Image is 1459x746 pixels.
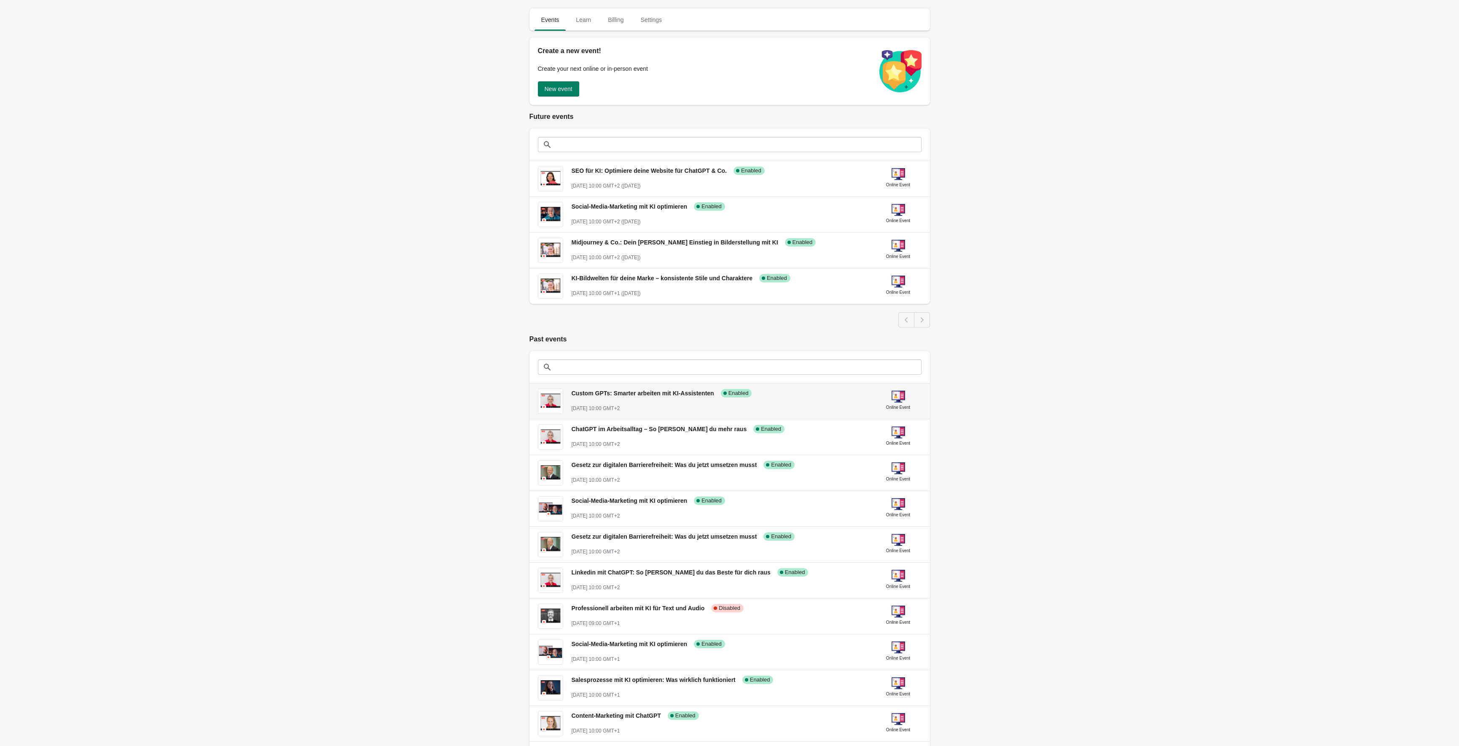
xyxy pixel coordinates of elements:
span: [DATE] 10:00 GMT+2 [572,585,620,590]
span: Settings [634,12,669,27]
span: [DATE] 10:00 GMT+1 [572,728,620,734]
span: Salesprozesse mit KI optimieren: Was wirklich funktioniert [572,676,736,683]
div: Online Event [886,726,910,734]
span: Enabled [771,462,791,468]
img: Social-Media-Marketing mit KI optimieren [538,496,563,521]
img: Social-Media-Marketing mit KI optimieren [538,640,563,664]
img: online-event-5d64391802a09ceff1f8b055f10f5880.png [892,676,905,690]
div: Online Event [886,439,910,448]
img: online-event-5d64391802a09ceff1f8b055f10f5880.png [892,605,905,618]
div: Online Event [886,618,910,627]
button: New event [538,81,579,97]
img: online-event-5d64391802a09ceff1f8b055f10f5880.png [892,712,905,726]
span: Disabled [719,605,740,612]
span: ChatGPT im Arbeitsalltag – So [PERSON_NAME] du mehr raus [572,426,747,432]
span: [DATE] 10:00 GMT+2 [572,477,620,483]
img: online-event-5d64391802a09ceff1f8b055f10f5880.png [892,167,905,181]
div: Online Event [886,252,910,261]
img: Gesetz zur digitalen Barrierefreiheit: Was du jetzt umsetzen musst [538,461,563,485]
span: [DATE] 10:00 GMT+1 ([DATE]) [572,290,641,296]
span: Enabled [761,426,781,432]
img: online-event-5d64391802a09ceff1f8b055f10f5880.png [892,641,905,654]
p: Create your next online or in-person event [538,64,871,73]
span: Enabled [785,569,805,576]
div: Online Event [886,654,910,663]
span: Events [535,12,566,27]
img: Content-Marketing mit ChatGPT [538,711,563,736]
img: Salesprozesse mit KI optimieren: Was wirklich funktioniert [538,676,563,700]
h2: Future events [529,112,930,122]
span: Enabled [701,641,722,647]
span: [DATE] 09:00 GMT+1 [572,620,620,626]
img: Linkedin mit ChatGPT: So holst du das Beste für dich raus [538,568,563,593]
span: Gesetz zur digitalen Barrierefreiheit: Was du jetzt umsetzen musst [572,533,757,540]
span: Social-Media-Marketing mit KI optimieren [572,641,688,647]
span: [DATE] 10:00 GMT+2 [572,513,620,519]
img: online-event-5d64391802a09ceff1f8b055f10f5880.png [892,569,905,582]
span: [DATE] 10:00 GMT+2 ([DATE]) [572,219,641,225]
div: Online Event [886,288,910,297]
img: online-event-5d64391802a09ceff1f8b055f10f5880.png [892,390,905,403]
img: Midjourney & Co.: Dein schneller Einstieg in Bilderstellung mit KI [538,238,563,263]
img: online-event-5d64391802a09ceff1f8b055f10f5880.png [892,239,905,252]
span: SEO für KI: Optimiere deine Website für ChatGPT & Co. [572,167,727,174]
span: Enabled [793,239,813,246]
img: ChatGPT im Arbeitsalltag – So holst du mehr raus [538,425,563,449]
img: online-event-5d64391802a09ceff1f8b055f10f5880.png [892,426,905,439]
span: Enabled [701,203,722,210]
nav: Pagination [898,312,930,327]
span: [DATE] 10:00 GMT+2 ([DATE]) [572,183,641,189]
span: Enabled [741,167,761,174]
div: Online Event [886,403,910,412]
img: SEO für KI: Optimiere deine Website für ChatGPT & Co. [538,166,563,191]
div: Online Event [886,475,910,483]
img: Professionell arbeiten mit KI für Text und Audio [538,604,563,628]
span: Gesetz zur digitalen Barrierefreiheit: Was du jetzt umsetzen musst [572,462,757,468]
div: Online Event [886,217,910,225]
span: KI-Bildwelten für deine Marke – konsistente Stile und Charaktere [572,275,752,282]
h2: Create a new event! [538,46,871,56]
span: Midjourney & Co.: Dein [PERSON_NAME] Einstieg in Bilderstellung mit KI [572,239,778,246]
span: [DATE] 10:00 GMT+1 [572,656,620,662]
span: Social-Media-Marketing mit KI optimieren [572,497,688,504]
div: Online Event [886,690,910,698]
span: Social-Media-Marketing mit KI optimieren [572,203,688,210]
span: Enabled [675,712,696,719]
span: Custom GPTs: Smarter arbeiten mit KI-Assistenten [572,390,714,397]
img: KI-Bildwelten für deine Marke – konsistente Stile und Charaktere [538,274,563,298]
div: Online Event [886,582,910,591]
span: New event [545,86,572,92]
div: Online Event [886,511,910,519]
img: online-event-5d64391802a09ceff1f8b055f10f5880.png [892,533,905,547]
div: Online Event [886,181,910,189]
span: Enabled [701,497,722,504]
div: Online Event [886,547,910,555]
span: Enabled [771,533,791,540]
span: Professionell arbeiten mit KI für Text und Audio [572,605,705,612]
img: online-event-5d64391802a09ceff1f8b055f10f5880.png [892,462,905,475]
span: [DATE] 10:00 GMT+2 ([DATE]) [572,255,641,260]
span: [DATE] 10:00 GMT+2 [572,549,620,555]
span: Linkedin mit ChatGPT: So [PERSON_NAME] du das Beste für dich raus [572,569,771,576]
span: [DATE] 10:00 GMT+2 [572,405,620,411]
img: Gesetz zur digitalen Barrierefreiheit: Was du jetzt umsetzen musst [538,532,563,557]
span: Enabled [750,676,770,683]
img: Custom GPTs: Smarter arbeiten mit KI-Assistenten [538,389,563,413]
span: Billing [601,12,630,27]
span: Learn [569,12,598,27]
span: Content-Marketing mit ChatGPT [572,712,661,719]
h2: Past events [529,334,930,344]
img: Social-Media-Marketing mit KI optimieren [538,202,563,227]
span: Enabled [767,275,787,282]
span: Enabled [728,390,749,397]
img: online-event-5d64391802a09ceff1f8b055f10f5880.png [892,497,905,511]
img: online-event-5d64391802a09ceff1f8b055f10f5880.png [892,203,905,217]
span: [DATE] 10:00 GMT+1 [572,692,620,698]
span: [DATE] 10:00 GMT+2 [572,441,620,447]
img: online-event-5d64391802a09ceff1f8b055f10f5880.png [892,275,905,288]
